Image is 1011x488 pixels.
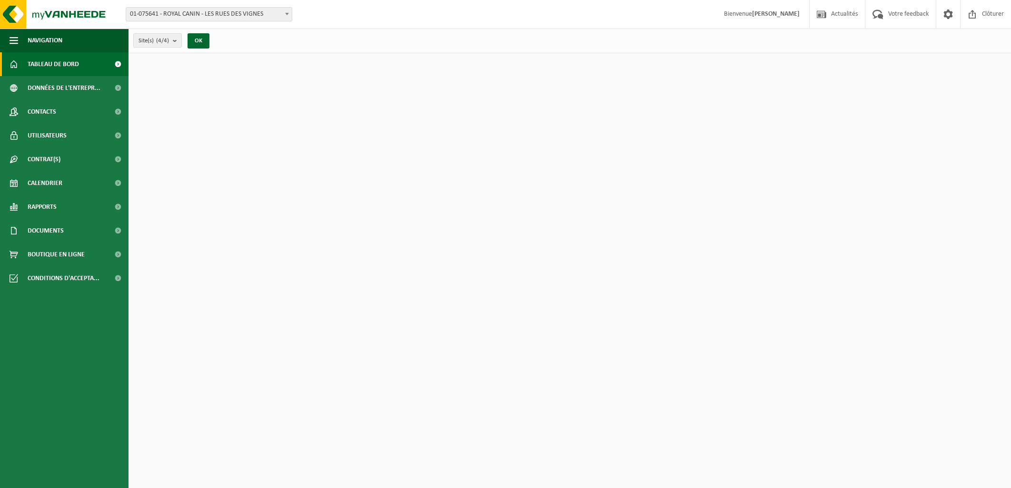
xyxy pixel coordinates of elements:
span: Navigation [28,29,62,52]
count: (4/4) [156,38,169,44]
span: Utilisateurs [28,124,67,147]
span: Tableau de bord [28,52,79,76]
button: OK [188,33,209,49]
span: Conditions d'accepta... [28,266,99,290]
span: Données de l'entrepr... [28,76,100,100]
span: 01-075641 - ROYAL CANIN - LES RUES DES VIGNES [126,7,292,21]
span: 01-075641 - ROYAL CANIN - LES RUES DES VIGNES [126,8,292,21]
span: Calendrier [28,171,62,195]
button: Site(s)(4/4) [133,33,182,48]
span: Site(s) [139,34,169,48]
span: Contacts [28,100,56,124]
span: Contrat(s) [28,147,60,171]
span: Rapports [28,195,57,219]
span: Documents [28,219,64,243]
span: Boutique en ligne [28,243,85,266]
strong: [PERSON_NAME] [752,10,800,18]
